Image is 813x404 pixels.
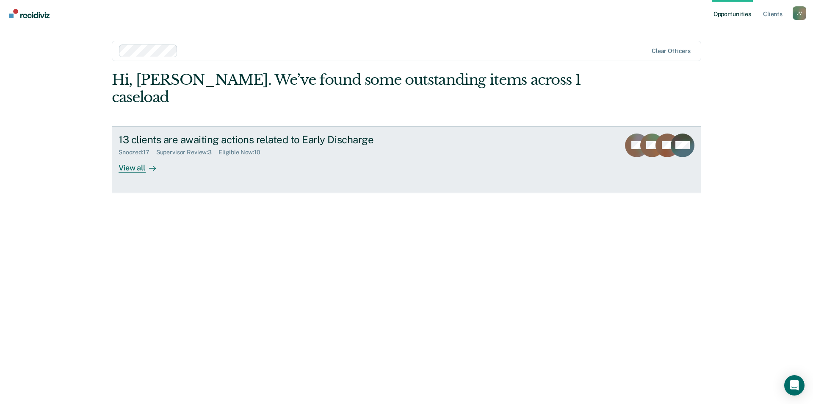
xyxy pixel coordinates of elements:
[9,9,50,18] img: Recidiviz
[156,149,218,156] div: Supervisor Review : 3
[652,47,691,55] div: Clear officers
[218,149,267,156] div: Eligible Now : 10
[119,149,156,156] div: Snoozed : 17
[112,126,701,193] a: 13 clients are awaiting actions related to Early DischargeSnoozed:17Supervisor Review:3Eligible N...
[119,156,166,173] div: View all
[112,71,583,106] div: Hi, [PERSON_NAME]. We’ve found some outstanding items across 1 caseload
[784,375,805,396] div: Open Intercom Messenger
[119,134,416,146] div: 13 clients are awaiting actions related to Early Discharge
[793,6,806,20] button: Profile dropdown button
[793,6,806,20] div: J V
